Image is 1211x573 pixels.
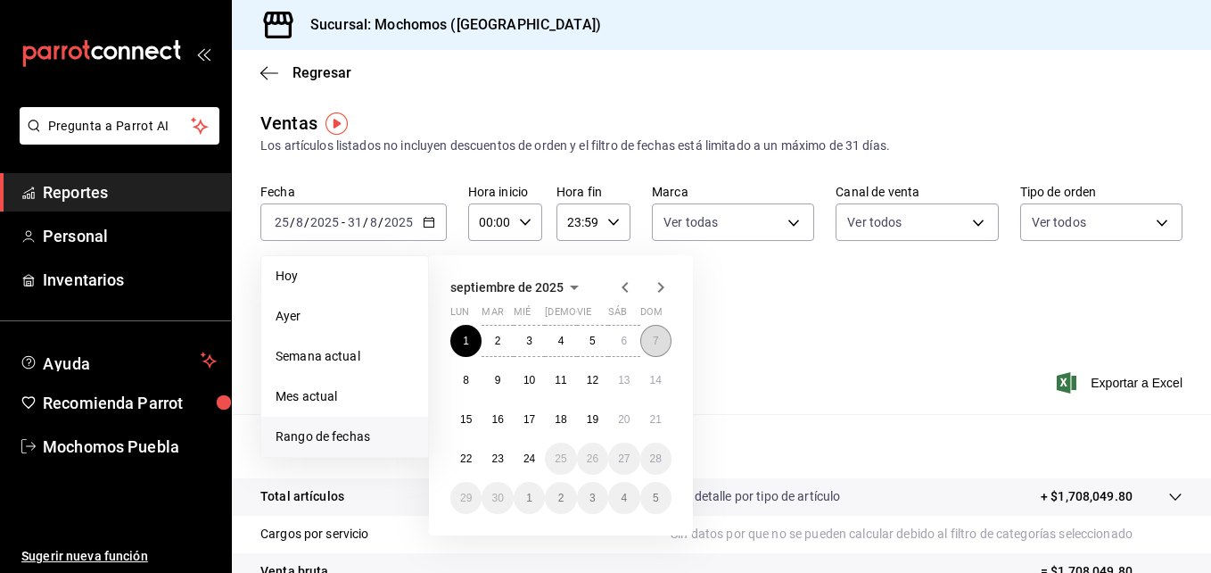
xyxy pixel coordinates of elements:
button: 25 de septiembre de 2025 [545,443,576,475]
abbr: 6 de septiembre de 2025 [621,335,627,347]
button: 26 de septiembre de 2025 [577,443,608,475]
button: 2 de septiembre de 2025 [482,325,513,357]
button: 6 de septiembre de 2025 [608,325,639,357]
div: Los artículos listados no incluyen descuentos de orden y el filtro de fechas está limitado a un m... [260,137,1182,155]
button: 29 de septiembre de 2025 [450,482,482,514]
span: Sugerir nueva función [21,547,217,566]
span: Mochomos Puebla [43,435,217,459]
h3: Sucursal: Mochomos ([GEOGRAPHIC_DATA]) [296,14,601,36]
abbr: 29 de septiembre de 2025 [460,492,472,504]
input: ---- [309,215,340,229]
button: 1 de septiembre de 2025 [450,325,482,357]
input: -- [274,215,290,229]
abbr: 8 de septiembre de 2025 [463,374,469,386]
abbr: jueves [545,306,650,325]
span: Rango de fechas [276,428,414,446]
p: + $1,708,049.80 [1041,487,1133,506]
abbr: 4 de septiembre de 2025 [558,335,564,347]
abbr: 28 de septiembre de 2025 [650,453,662,465]
button: 18 de septiembre de 2025 [545,403,576,436]
span: septiembre de 2025 [450,280,564,295]
button: 30 de septiembre de 2025 [482,482,513,514]
span: Mes actual [276,387,414,406]
p: Sin datos por que no se pueden calcular debido al filtro de categorías seleccionado [671,525,1182,544]
span: Pregunta a Parrot AI [48,117,192,136]
p: Total artículos [260,487,344,506]
input: -- [347,215,363,229]
abbr: 22 de septiembre de 2025 [460,453,472,465]
abbr: 9 de septiembre de 2025 [495,374,501,386]
abbr: 3 de septiembre de 2025 [526,335,532,347]
button: 11 de septiembre de 2025 [545,364,576,396]
button: 24 de septiembre de 2025 [514,443,545,475]
span: - [342,215,345,229]
button: 27 de septiembre de 2025 [608,443,639,475]
button: 3 de septiembre de 2025 [514,325,545,357]
abbr: 14 de septiembre de 2025 [650,374,662,386]
button: 4 de septiembre de 2025 [545,325,576,357]
abbr: 23 de septiembre de 2025 [491,453,503,465]
abbr: 7 de septiembre de 2025 [653,335,659,347]
span: Regresar [292,64,351,81]
abbr: lunes [450,306,469,325]
button: 5 de septiembre de 2025 [577,325,608,357]
abbr: 17 de septiembre de 2025 [523,413,535,426]
button: 9 de septiembre de 2025 [482,364,513,396]
button: 28 de septiembre de 2025 [640,443,671,475]
span: Ver todas [663,213,718,231]
button: 20 de septiembre de 2025 [608,403,639,436]
input: -- [295,215,304,229]
button: open_drawer_menu [196,46,210,61]
span: / [363,215,368,229]
span: / [378,215,383,229]
abbr: 18 de septiembre de 2025 [555,413,566,426]
abbr: 5 de septiembre de 2025 [589,335,596,347]
span: Personal [43,224,217,248]
abbr: sábado [608,306,627,325]
button: Pregunta a Parrot AI [20,107,219,145]
button: 2 de octubre de 2025 [545,482,576,514]
input: ---- [383,215,414,229]
span: Ayuda [43,350,194,371]
abbr: 25 de septiembre de 2025 [555,453,566,465]
abbr: 2 de septiembre de 2025 [495,335,501,347]
button: Exportar a Excel [1060,372,1182,394]
label: Tipo de orden [1020,186,1182,198]
img: Tooltip marker [325,112,348,135]
span: / [304,215,309,229]
button: 23 de septiembre de 2025 [482,443,513,475]
label: Marca [652,186,814,198]
button: 5 de octubre de 2025 [640,482,671,514]
button: 13 de septiembre de 2025 [608,364,639,396]
label: Canal de venta [836,186,998,198]
a: Pregunta a Parrot AI [12,129,219,148]
button: 22 de septiembre de 2025 [450,443,482,475]
abbr: 24 de septiembre de 2025 [523,453,535,465]
button: 3 de octubre de 2025 [577,482,608,514]
abbr: 15 de septiembre de 2025 [460,413,472,426]
abbr: 1 de septiembre de 2025 [463,335,469,347]
abbr: domingo [640,306,663,325]
abbr: viernes [577,306,591,325]
abbr: 30 de septiembre de 2025 [491,492,503,504]
abbr: 19 de septiembre de 2025 [587,413,598,426]
abbr: 27 de septiembre de 2025 [618,453,630,465]
span: Reportes [43,180,217,204]
abbr: 21 de septiembre de 2025 [650,413,662,426]
abbr: 3 de octubre de 2025 [589,492,596,504]
abbr: 20 de septiembre de 2025 [618,413,630,426]
span: / [290,215,295,229]
label: Fecha [260,186,447,198]
span: Ver todos [1032,213,1086,231]
abbr: 26 de septiembre de 2025 [587,453,598,465]
label: Hora inicio [468,186,542,198]
span: Recomienda Parrot [43,391,217,415]
label: Hora fin [556,186,630,198]
button: 16 de septiembre de 2025 [482,403,513,436]
abbr: 12 de septiembre de 2025 [587,374,598,386]
span: Inventarios [43,268,217,292]
button: 1 de octubre de 2025 [514,482,545,514]
p: Cargos por servicio [260,525,369,544]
